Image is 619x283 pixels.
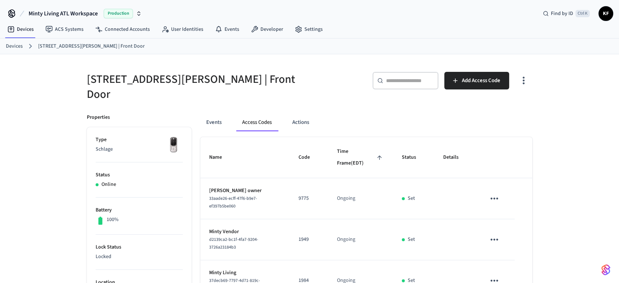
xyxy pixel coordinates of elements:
[537,7,596,20] div: Find by IDCtrl K
[89,23,156,36] a: Connected Accounts
[101,181,116,188] p: Online
[38,43,145,50] a: [STREET_ADDRESS][PERSON_NAME] | Front Door
[164,136,183,154] img: Yale Assure Touchscreen Wifi Smart Lock, Satin Nickel, Front
[289,23,329,36] a: Settings
[96,253,183,261] p: Locked
[209,228,281,236] p: Minty Vendor
[328,178,393,219] td: Ongoing
[209,187,281,195] p: [PERSON_NAME] owner
[462,76,500,85] span: Add Access Code
[96,171,183,179] p: Status
[598,6,613,21] button: KF
[209,23,245,36] a: Events
[200,114,532,131] div: ant example
[299,152,319,163] span: Code
[575,10,590,17] span: Ctrl K
[96,243,183,251] p: Lock Status
[286,114,315,131] button: Actions
[402,152,426,163] span: Status
[209,152,231,163] span: Name
[551,10,573,17] span: Find by ID
[209,195,257,209] span: 33aade26-ecff-47f6-b9e7-ef397b5be060
[156,23,209,36] a: User Identities
[443,152,468,163] span: Details
[408,236,415,243] p: Set
[6,43,23,50] a: Devices
[245,23,289,36] a: Developer
[107,216,119,224] p: 100%
[40,23,89,36] a: ACS Systems
[1,23,40,36] a: Devices
[299,195,319,202] p: 9775
[599,7,612,20] span: KF
[328,219,393,260] td: Ongoing
[337,146,384,169] span: Time Frame(EDT)
[209,236,258,250] span: d2139ca2-bc1f-4fa7-9204-3726a23184b3
[87,72,305,102] h5: [STREET_ADDRESS][PERSON_NAME] | Front Door
[87,114,110,121] p: Properties
[209,269,281,277] p: Minty Living
[96,136,183,144] p: Type
[408,195,415,202] p: Set
[104,9,133,18] span: Production
[96,206,183,214] p: Battery
[200,114,227,131] button: Events
[29,9,98,18] span: Minty Living ATL Workspace
[299,236,319,243] p: 1949
[236,114,278,131] button: Access Codes
[96,146,183,153] p: Schlage
[601,264,610,276] img: SeamLogoGradient.69752ec5.svg
[444,72,509,89] button: Add Access Code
